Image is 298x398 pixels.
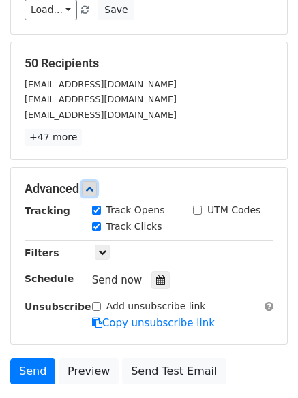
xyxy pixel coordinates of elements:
strong: Unsubscribe [25,301,91,312]
strong: Tracking [25,205,70,216]
small: [EMAIL_ADDRESS][DOMAIN_NAME] [25,110,177,120]
iframe: Chat Widget [230,333,298,398]
small: [EMAIL_ADDRESS][DOMAIN_NAME] [25,94,177,104]
strong: Schedule [25,273,74,284]
a: Send Test Email [122,358,226,384]
a: Preview [59,358,119,384]
label: Track Opens [106,203,165,217]
label: Add unsubscribe link [106,299,206,313]
a: Send [10,358,55,384]
a: Copy unsubscribe link [92,317,215,329]
h5: 50 Recipients [25,56,273,71]
label: Track Clicks [106,219,162,234]
label: UTM Codes [207,203,260,217]
small: [EMAIL_ADDRESS][DOMAIN_NAME] [25,79,177,89]
a: +47 more [25,129,82,146]
span: Send now [92,274,143,286]
h5: Advanced [25,181,273,196]
strong: Filters [25,247,59,258]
